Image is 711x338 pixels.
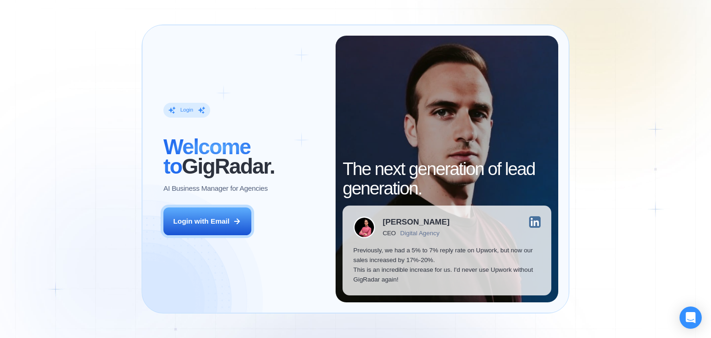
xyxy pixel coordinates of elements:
div: CEO [383,230,396,237]
p: AI Business Manager for Agencies [163,183,268,193]
div: Login with Email [173,216,230,226]
div: [PERSON_NAME] [383,218,449,226]
div: Digital Agency [400,230,440,237]
h2: The next generation of lead generation. [343,159,551,198]
p: Previously, we had a 5% to 7% reply rate on Upwork, but now our sales increased by 17%-20%. This ... [353,245,541,285]
button: Login with Email [163,207,251,235]
span: Welcome to [163,135,250,178]
h2: ‍ GigRadar. [163,137,325,176]
div: Login [180,107,193,114]
div: Open Intercom Messenger [680,307,702,329]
